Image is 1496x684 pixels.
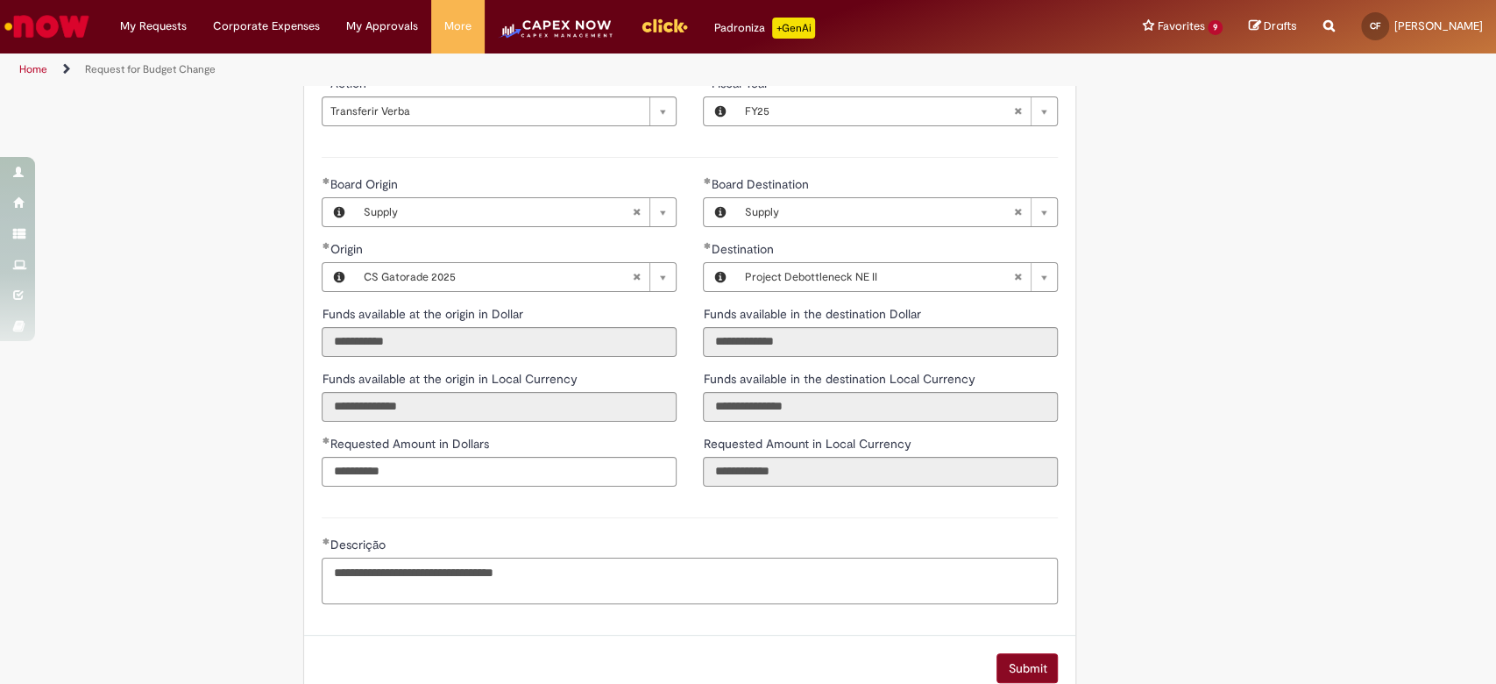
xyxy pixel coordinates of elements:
[1264,18,1297,34] span: Drafts
[354,198,676,226] a: SupplyClear field Board Origin
[1004,97,1031,125] abbr: Clear field Fiscal Year
[704,263,735,291] button: Destination, Preview this record Project Debottleneck NE II
[735,263,1057,291] a: Project Debottleneck NE IIClear field Destination
[322,242,330,249] span: Required Filled
[641,12,688,39] img: click_logo_yellow_360x200.png
[330,436,492,452] span: Requested Amount in Dollars
[703,327,1058,357] input: Funds available in the destination Dollar
[322,371,580,387] span: Read only - Funds available at the origin in Local Currency
[744,198,1013,226] span: Supply
[120,18,187,35] span: My Requests
[772,18,815,39] p: +GenAi
[703,457,1058,487] input: Requested Amount in Local Currency
[322,327,677,357] input: Funds available at the origin in Dollar
[703,370,978,388] label: Read only - Funds available in the destination Local Currency
[323,198,354,226] button: Board Origin, Preview this record Supply
[623,198,649,226] abbr: Clear field Board Origin
[322,457,677,487] input: Requested Amount in Dollars
[322,306,526,322] span: Read only - Funds available at the origin in Dollar
[703,436,914,452] span: Read only - Requested Amount in Local Currency
[322,558,1058,605] textarea: Descrição
[703,435,914,452] label: Read only - Requested Amount in Local Currency
[735,198,1057,226] a: SupplyClear field Board Destination
[346,18,418,35] span: My Approvals
[711,241,776,257] span: Destination
[1208,20,1223,35] span: 9
[323,263,354,291] button: Origin, Preview this record CS Gatorade 2025
[363,198,632,226] span: Supply
[735,97,1057,125] a: FY25Clear field Fiscal Year
[1004,198,1031,226] abbr: Clear field Board Destination
[322,538,330,545] span: Required Filled
[1157,18,1204,35] span: Favorites
[330,75,369,91] span: Action
[322,437,330,444] span: Required Filled
[363,263,632,291] span: CS Gatorade 2025
[703,371,978,387] span: Read only - Funds available in the destination Local Currency
[711,176,812,192] span: Board Destination
[330,537,388,552] span: Descrição
[444,18,471,35] span: More
[703,305,924,323] label: Read only - Funds available in the destination Dollar
[2,9,92,44] img: ServiceNow
[330,241,365,257] span: Origin
[354,263,676,291] a: CS Gatorade 2025Clear field Origin
[498,18,614,53] img: CapexLogo5.png
[703,177,711,184] span: Required Filled
[85,62,216,76] a: Request for Budget Change
[996,653,1058,683] button: Submit
[19,62,47,76] a: Home
[1394,18,1483,33] span: [PERSON_NAME]
[744,97,1013,125] span: FY25
[330,176,401,192] span: Board Origin
[1004,263,1031,291] abbr: Clear field Destination
[213,18,320,35] span: Corporate Expenses
[322,305,526,323] label: Read only - Funds available at the origin in Dollar
[714,18,815,39] div: Padroniza
[704,97,735,125] button: Fiscal Year, Preview this record FY25
[13,53,984,86] ul: Page breadcrumbs
[703,392,1058,422] input: Funds available in the destination Local Currency
[711,75,771,91] span: Required - Fiscal Year
[322,370,580,388] label: Read only - Funds available at the origin in Local Currency
[744,263,1013,291] span: Project Debottleneck NE II
[322,392,677,422] input: Funds available at the origin in Local Currency
[1249,18,1297,35] a: Drafts
[703,242,711,249] span: Required Filled
[322,177,330,184] span: Required Filled
[1370,20,1380,32] span: CF
[704,198,735,226] button: Board Destination, Preview this record Supply
[330,97,641,125] span: Transferir Verba
[703,306,924,322] span: Read only - Funds available in the destination Dollar
[623,263,649,291] abbr: Clear field Origin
